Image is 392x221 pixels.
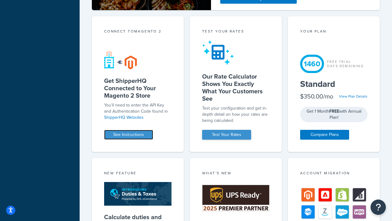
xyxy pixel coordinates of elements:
[300,170,367,177] div: Account Migration
[371,200,386,215] button: Open Resource Center
[104,130,153,140] a: See Instructions
[104,77,171,99] h5: Get ShipperHQ Connected to Your Magento 2 Store
[300,130,349,140] a: Compare Plans
[202,170,269,177] div: What's New
[329,108,339,114] strong: FREE
[104,170,171,177] div: New Feature
[202,29,269,36] div: Test your rates
[300,92,333,101] div: $350.00/mo
[300,79,367,89] h5: Standard
[104,50,137,69] img: connect-shq-magento-24cdf84b.svg
[339,94,367,99] a: View Plan Details
[300,107,367,122] div: Get 1 Month with Annual Plan!
[327,60,364,68] div: Free Trial Days Remaining
[202,130,251,140] a: Test Your Rates
[104,29,171,36] div: Connect to Magento 2
[202,105,269,124] div: Test your configuration and get in-depth detail on how your rates are being calculated.
[104,102,171,121] p: You'll need to enter the API Key and Authentication Code found in
[202,73,269,102] h5: Our Rate Calculator Shows You Exactly What Your Customers See
[300,29,367,36] div: Your Plan
[104,114,144,121] a: ShipperHQ Websites
[300,55,324,73] div: 1460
